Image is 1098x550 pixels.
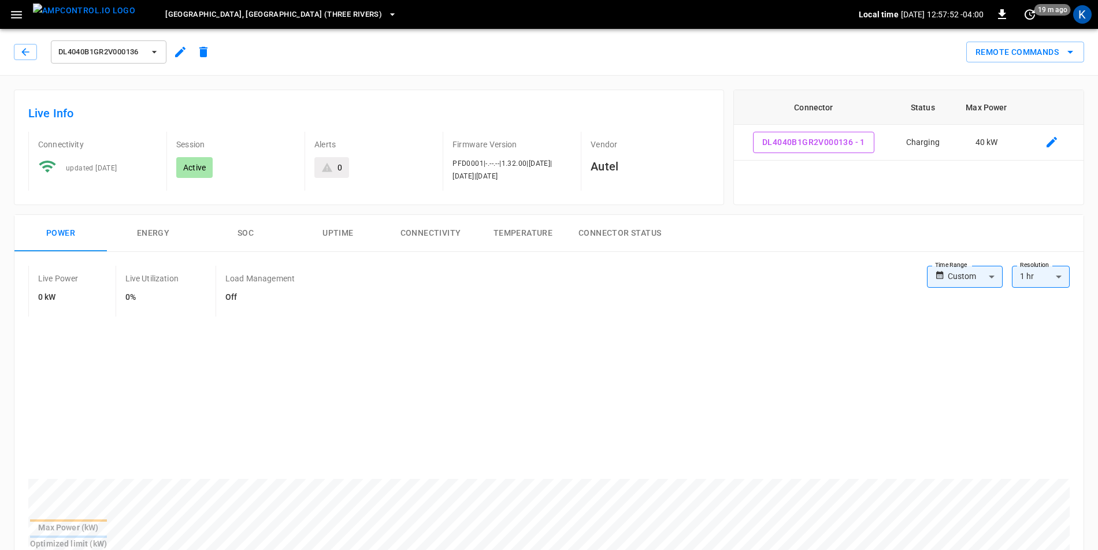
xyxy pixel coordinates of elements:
h6: 0% [125,291,179,304]
button: Temperature [477,215,569,252]
span: [GEOGRAPHIC_DATA], [GEOGRAPHIC_DATA] (Three Rivers) [165,8,382,21]
img: ampcontrol.io logo [33,3,135,18]
p: Live Utilization [125,273,179,284]
p: Vendor [591,139,710,150]
th: Connector [734,90,893,125]
button: Connectivity [384,215,477,252]
th: Max Power [952,90,1021,125]
div: Custom [948,266,1003,288]
th: Status [893,90,952,125]
p: Local time [859,9,899,20]
span: 19 m ago [1034,4,1071,16]
button: DL4040B1GR2V000136 [51,40,166,64]
p: Connectivity [38,139,157,150]
label: Time Range [935,261,967,270]
span: DL4040B1GR2V000136 [58,46,144,59]
div: 0 [337,162,342,173]
p: Session [176,139,295,150]
span: updated [DATE] [66,164,117,172]
label: Resolution [1020,261,1049,270]
h6: Live Info [28,104,710,122]
p: Live Power [38,273,79,284]
h6: Autel [591,157,710,176]
button: Connector Status [569,215,670,252]
button: Energy [107,215,199,252]
button: [GEOGRAPHIC_DATA], [GEOGRAPHIC_DATA] (Three Rivers) [161,3,402,26]
td: Charging [893,125,952,161]
td: 40 kW [952,125,1021,161]
span: PFD0001|-.--.--|1.32.00|[DATE]|[DATE]|[DATE] [452,159,552,180]
button: Power [14,215,107,252]
div: remote commands options [966,42,1084,63]
p: [DATE] 12:57:52 -04:00 [901,9,984,20]
h6: Off [225,291,295,304]
p: Load Management [225,273,295,284]
p: Alerts [314,139,433,150]
button: SOC [199,215,292,252]
button: Remote Commands [966,42,1084,63]
h6: 0 kW [38,291,79,304]
div: profile-icon [1073,5,1092,24]
button: set refresh interval [1021,5,1039,24]
button: DL4040B1GR2V000136 - 1 [753,132,874,153]
table: connector table [734,90,1084,161]
div: 1 hr [1012,266,1070,288]
p: Firmware Version [452,139,572,150]
button: Uptime [292,215,384,252]
p: Active [183,162,206,173]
